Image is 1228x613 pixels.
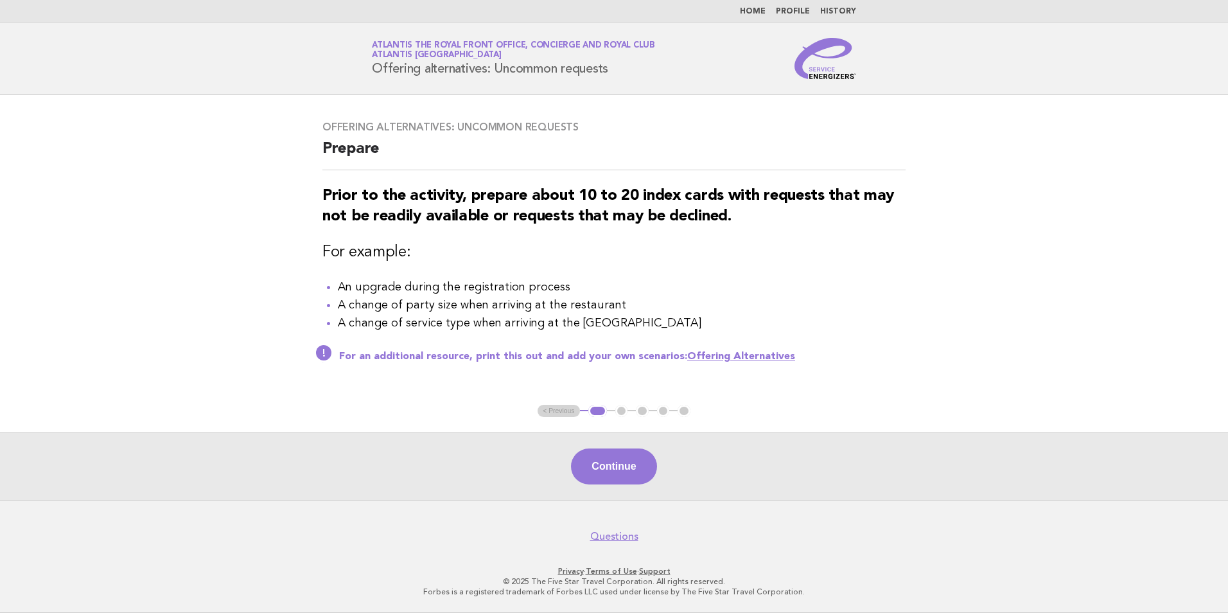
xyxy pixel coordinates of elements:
a: Atlantis The Royal Front Office, Concierge and Royal ClubAtlantis [GEOGRAPHIC_DATA] [372,41,655,59]
h2: Prepare [322,139,906,170]
p: © 2025 The Five Star Travel Corporation. All rights reserved. [221,576,1007,587]
p: · · [221,566,1007,576]
a: Profile [776,8,810,15]
li: A change of party size when arriving at the restaurant [338,296,906,314]
h1: Offering alternatives: Uncommon requests [372,42,655,75]
button: 1 [588,405,607,418]
p: Forbes is a registered trademark of Forbes LLC used under license by The Five Star Travel Corpora... [221,587,1007,597]
li: A change of service type when arriving at the [GEOGRAPHIC_DATA] [338,314,906,332]
a: Offering Alternatives [687,351,795,362]
img: Service Energizers [794,38,856,79]
a: Privacy [558,567,584,576]
h3: For example: [322,242,906,263]
a: Terms of Use [586,567,637,576]
a: History [820,8,856,15]
h3: Offering alternatives: Uncommon requests [322,121,906,134]
li: An upgrade during the registration process [338,278,906,296]
a: Support [639,567,671,576]
a: Home [740,8,766,15]
button: Continue [571,449,656,484]
p: For an additional resource, print this out and add your own scenarios: [339,350,906,363]
strong: Prior to the activity, prepare about 10 to 20 index cards with requests that may not be readily a... [322,188,894,224]
a: Questions [590,530,638,543]
span: Atlantis [GEOGRAPHIC_DATA] [372,51,502,60]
